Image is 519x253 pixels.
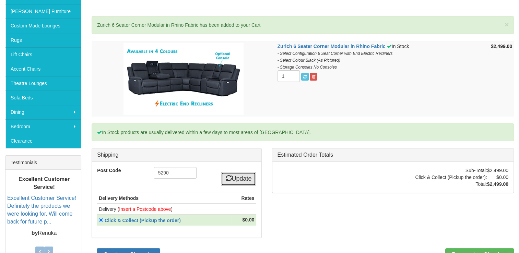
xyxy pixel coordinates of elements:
a: Sofa Beds [5,91,81,105]
i: - Select Colour Black (As Pictured) [278,58,340,63]
a: [PERSON_NAME] Furniture [5,4,81,19]
a: Update [221,172,256,186]
td: $0.00 [487,174,508,181]
a: Zurich 6 Seater Corner Modular in Rhino Fabric [278,44,386,49]
div: Zurich 6 Seater Corner Modular in Rhino Fabric has been added to your Cart [92,16,514,34]
h3: Shipping [97,152,256,158]
a: Accent Chairs [5,62,81,76]
button: × [505,21,509,28]
a: Bedroom [5,119,81,134]
a: Rugs [5,33,81,47]
strong: Rates [241,195,254,201]
td: $2,499.00 [487,167,508,174]
a: Clearance [5,134,81,148]
a: Custom Made Lounges [5,19,81,33]
td: Total: [415,181,487,188]
a: Dining [5,105,81,119]
strong: $2,499.00 [491,44,512,49]
div: In Stock products are usually delivered within a few days to most areas of [GEOGRAPHIC_DATA]. [92,123,514,141]
b: by [32,230,38,236]
div: Testimonials [5,156,81,170]
p: Renuka [7,229,81,237]
a: Click & Collect (Pickup the order) [103,218,185,223]
td: Click & Collect (Pickup the order): [415,174,487,181]
font: Insert a Postcode above [119,206,171,212]
b: Excellent Customer Service! [19,176,70,190]
td: Sub-Total: [415,167,487,174]
i: - Storage Consoles No Consoles [278,65,337,70]
label: Post Code [92,167,148,174]
td: Delivery ( ) [97,204,231,215]
img: Zurich 6 Seater Corner Modular in Rhino Fabric [123,43,244,115]
a: Theatre Lounges [5,76,81,91]
strong: $2,499.00 [487,181,508,187]
strong: Click & Collect (Pickup the order) [105,218,181,223]
a: Excellent Customer Service! Definitely the products we were looking for. Will come back for futur... [7,195,76,225]
i: - Select Configuration 6 Seat Corner with End Electric Recliners [278,51,393,56]
strong: $0.00 [242,217,254,222]
strong: Delivery Methods [99,195,139,201]
a: Lift Chairs [5,47,81,62]
td: In Stock [276,41,477,117]
h3: Estimated Order Totals [278,152,508,158]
